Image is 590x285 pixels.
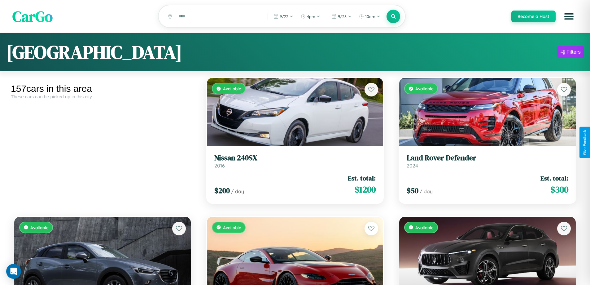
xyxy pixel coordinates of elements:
[6,39,182,65] h1: [GEOGRAPHIC_DATA]
[214,154,376,163] h3: Nissan 240SX
[6,264,21,279] div: Open Intercom Messenger
[11,94,194,99] div: These cars can be picked up in this city.
[407,185,418,196] span: $ 50
[11,83,194,94] div: 157 cars in this area
[557,46,584,58] button: Filters
[307,14,315,19] span: 4pm
[550,183,568,196] span: $ 300
[365,14,375,19] span: 10am
[566,49,581,55] div: Filters
[223,225,241,230] span: Available
[231,188,244,194] span: / day
[214,163,225,169] span: 2016
[12,6,53,27] span: CarGo
[356,11,383,21] button: 10am
[214,154,376,169] a: Nissan 240SX2016
[348,174,376,183] span: Est. total:
[415,225,434,230] span: Available
[329,11,355,21] button: 9/28
[420,188,433,194] span: / day
[270,11,296,21] button: 9/22
[540,174,568,183] span: Est. total:
[560,8,578,25] button: Open menu
[407,163,418,169] span: 2024
[30,225,49,230] span: Available
[407,154,568,163] h3: Land Rover Defender
[407,154,568,169] a: Land Rover Defender2024
[415,86,434,91] span: Available
[214,185,230,196] span: $ 200
[355,183,376,196] span: $ 1200
[338,14,347,19] span: 9 / 28
[223,86,241,91] span: Available
[511,11,556,22] button: Become a Host
[298,11,323,21] button: 4pm
[280,14,288,19] span: 9 / 22
[583,130,587,155] div: Give Feedback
